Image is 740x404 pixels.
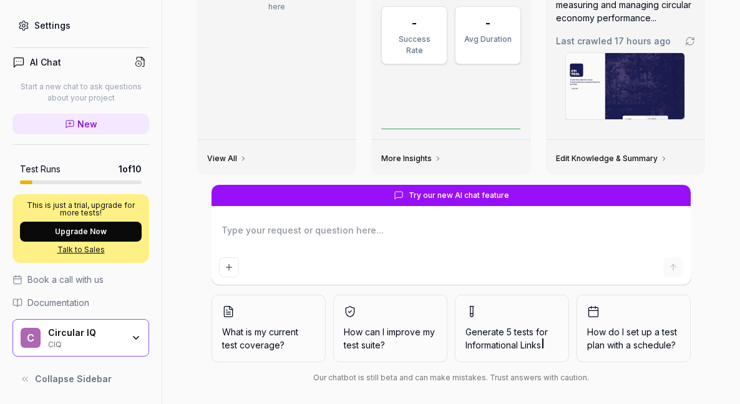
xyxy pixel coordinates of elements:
button: How do I set up a test plan with a schedule? [577,295,691,362]
button: Generate 5 tests forInformational Links [455,295,569,362]
div: - [412,14,417,31]
div: - [485,14,490,31]
button: Upgrade Now [20,222,142,242]
p: Start a new chat to ask questions about your project [12,81,149,104]
span: Last crawled [556,34,671,47]
button: Add attachment [219,257,239,277]
time: 17 hours ago [615,36,671,46]
button: What is my current test coverage? [212,295,326,362]
div: Success Rate [389,34,439,56]
a: Settings [12,13,149,37]
a: New [12,114,149,134]
span: What is my current test coverage? [222,325,315,352]
button: CCircular IQCIQ [12,319,149,357]
span: Try our new AI chat feature [409,190,509,201]
span: Informational Links [465,340,541,350]
button: Collapse Sidebar [12,367,149,392]
span: How do I set up a test plan with a schedule? [587,325,680,352]
span: Documentation [27,296,89,309]
span: Generate 5 tests for [465,325,558,352]
div: Our chatbot is still beta and can make mistakes. Trust answers with caution. [212,372,691,383]
span: C [21,328,41,348]
div: Circular IQ [48,327,123,338]
a: Edit Knowledge & Summary [556,154,668,164]
span: Collapse Sidebar [35,372,112,385]
a: More Insights [381,154,442,164]
a: Go to crawling settings [685,36,695,46]
div: CIQ [48,338,123,348]
h4: AI Chat [30,56,61,69]
button: How can I improve my test suite? [333,295,447,362]
p: This is just a trial, upgrade for more tests! [20,202,142,217]
a: Talk to Sales [20,244,142,255]
h5: Test Runs [20,164,61,175]
span: 1 of 10 [119,162,142,175]
a: View All [207,154,247,164]
img: Screenshot [566,53,684,119]
a: Book a call with us [12,273,149,286]
span: How can I improve my test suite? [344,325,437,352]
span: Book a call with us [27,273,104,286]
div: Avg Duration [463,34,513,45]
span: New [77,117,97,131]
a: Documentation [12,296,149,309]
div: Settings [34,19,71,32]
